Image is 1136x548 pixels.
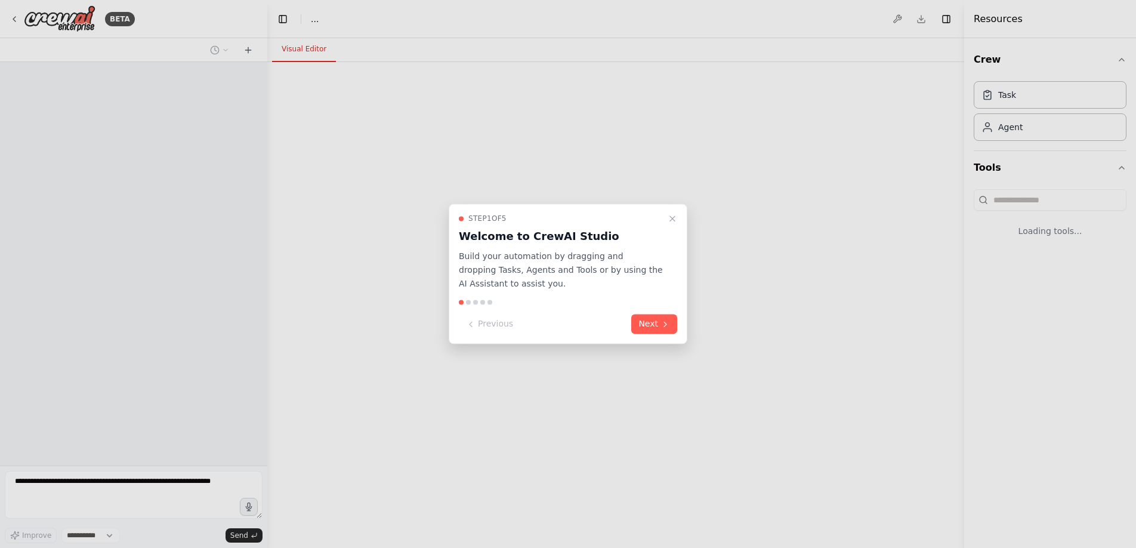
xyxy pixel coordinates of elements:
button: Hide left sidebar [274,11,291,27]
p: Build your automation by dragging and dropping Tasks, Agents and Tools or by using the AI Assista... [459,250,663,290]
h3: Welcome to CrewAI Studio [459,228,663,245]
button: Previous [459,315,520,334]
button: Next [631,315,677,334]
button: Close walkthrough [665,211,680,226]
span: Step 1 of 5 [468,214,507,223]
